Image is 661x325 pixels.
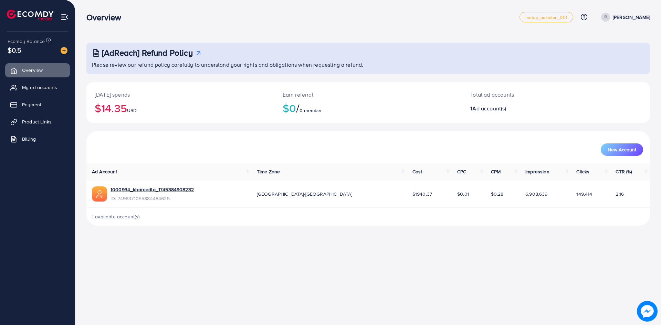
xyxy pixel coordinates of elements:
span: CPM [491,168,501,175]
a: [PERSON_NAME] [598,13,650,22]
a: 1000934_khareedlo_1745384908232 [111,186,194,193]
span: Impression [525,168,549,175]
span: 1 available account(s) [92,213,140,220]
a: metap_pakistan_001 [520,12,573,22]
span: 2.16 [616,191,624,197]
h3: Overview [86,12,127,22]
span: Payment [22,101,41,108]
img: menu [61,13,69,21]
h2: $0 [283,101,454,115]
h2: $14.35 [95,101,266,115]
p: Total ad accounts [470,90,595,99]
span: Overview [22,67,43,74]
span: New Account [608,147,636,152]
a: My ad accounts [5,80,70,94]
span: USD [127,107,137,114]
a: Billing [5,132,70,146]
a: Product Links [5,115,70,129]
span: Clicks [576,168,589,175]
span: metap_pakistan_001 [525,15,567,20]
button: New Account [601,143,643,156]
p: [PERSON_NAME] [613,13,650,21]
span: CPC [457,168,466,175]
span: Cost [412,168,422,175]
span: $0.01 [457,191,469,197]
span: CTR (%) [616,168,632,175]
p: [DATE] spends [95,90,266,99]
span: Ad account(s) [472,105,506,112]
span: 149,414 [576,191,592,197]
h2: 1 [470,105,595,112]
span: / [296,100,300,116]
span: ID: 7496371055884484625 [111,195,194,202]
span: 6,908,639 [525,191,547,197]
span: Product Links [22,118,52,125]
span: Ad Account [92,168,117,175]
span: $0.28 [491,191,504,197]
span: Time Zone [257,168,280,175]
span: Ecomdy Balance [8,38,45,45]
span: [GEOGRAPHIC_DATA]/[GEOGRAPHIC_DATA] [257,191,353,197]
img: image [637,301,658,322]
p: Please review our refund policy carefully to understand your rights and obligations when requesti... [92,61,646,69]
span: Billing [22,136,36,142]
a: Overview [5,63,70,77]
p: Earn referral [283,90,454,99]
span: $0.5 [8,45,22,55]
h3: [AdReach] Refund Policy [102,48,193,58]
img: logo [7,10,53,20]
img: ic-ads-acc.e4c84228.svg [92,186,107,202]
span: My ad accounts [22,84,57,91]
span: 0 member [300,107,322,114]
img: image [61,47,67,54]
span: $1940.37 [412,191,432,197]
a: Payment [5,98,70,111]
